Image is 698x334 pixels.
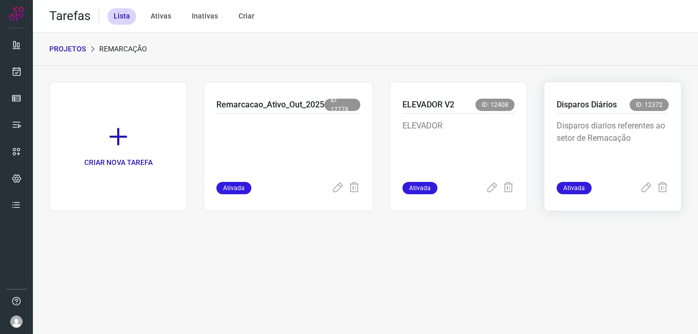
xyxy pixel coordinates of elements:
span: Ativada [402,182,437,194]
span: Ativada [557,182,592,194]
img: avatar-user-boy.jpg [10,316,23,328]
div: Lista [107,8,136,25]
p: Remarcacao_Ativo_Out_2025 [216,99,324,111]
span: ID: 12778 [324,99,360,111]
h2: Tarefas [49,9,90,24]
a: CRIAR NOVA TAREFA [49,82,187,211]
p: Disparos Diários [557,99,617,111]
img: Logo [9,6,24,22]
p: ELEVADOR V2 [402,99,454,111]
p: CRIAR NOVA TAREFA [84,157,153,168]
span: ID: 12372 [630,99,669,111]
p: ELEVADOR [402,120,515,171]
p: Remarcação [99,44,147,54]
div: Ativas [144,8,177,25]
p: PROJETOS [49,44,86,54]
span: ID: 12408 [475,99,515,111]
p: Disparos diarios referentes ao setor de Remacação [557,120,669,171]
div: Inativas [186,8,224,25]
span: Ativada [216,182,251,194]
div: Criar [232,8,261,25]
